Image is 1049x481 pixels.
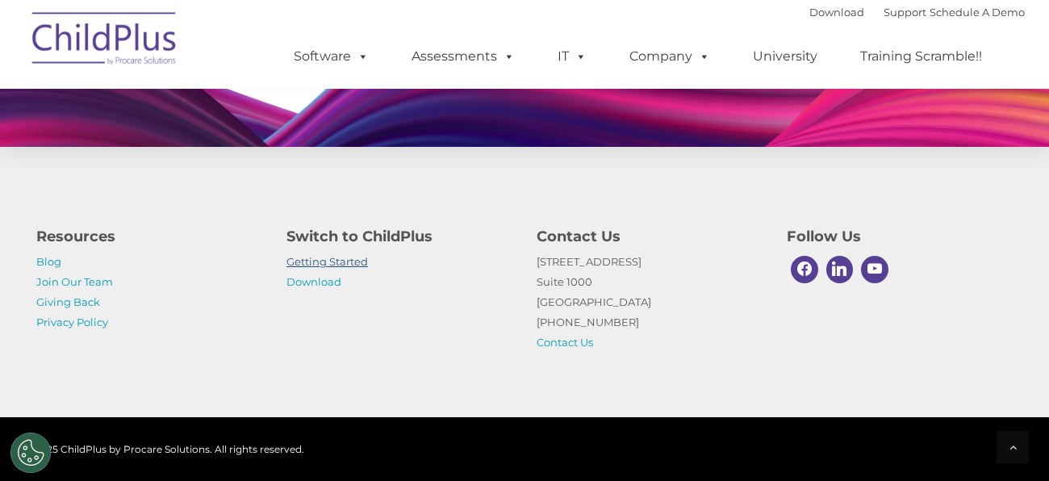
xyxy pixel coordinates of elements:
[809,6,864,19] a: Download
[286,255,368,268] a: Getting Started
[286,225,512,248] h4: Switch to ChildPlus
[36,225,262,248] h4: Resources
[787,252,822,287] a: Facebook
[24,1,186,82] img: ChildPlus by Procare Solutions
[537,252,763,353] p: [STREET_ADDRESS] Suite 1000 [GEOGRAPHIC_DATA] [PHONE_NUMBER]
[857,252,892,287] a: Youtube
[286,275,341,288] a: Download
[787,225,1013,248] h4: Follow Us
[537,336,593,349] a: Contact Us
[930,6,1025,19] a: Schedule A Demo
[395,40,531,73] a: Assessments
[36,275,113,288] a: Join Our Team
[809,6,1025,19] font: |
[10,433,51,473] button: Cookies Settings
[737,40,834,73] a: University
[844,40,998,73] a: Training Scramble!!
[36,295,100,308] a: Giving Back
[24,443,304,455] span: © 2025 ChildPlus by Procare Solutions. All rights reserved.
[36,316,108,328] a: Privacy Policy
[278,40,385,73] a: Software
[613,40,726,73] a: Company
[822,252,858,287] a: Linkedin
[537,225,763,248] h4: Contact Us
[541,40,603,73] a: IT
[36,255,61,268] a: Blog
[884,6,926,19] a: Support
